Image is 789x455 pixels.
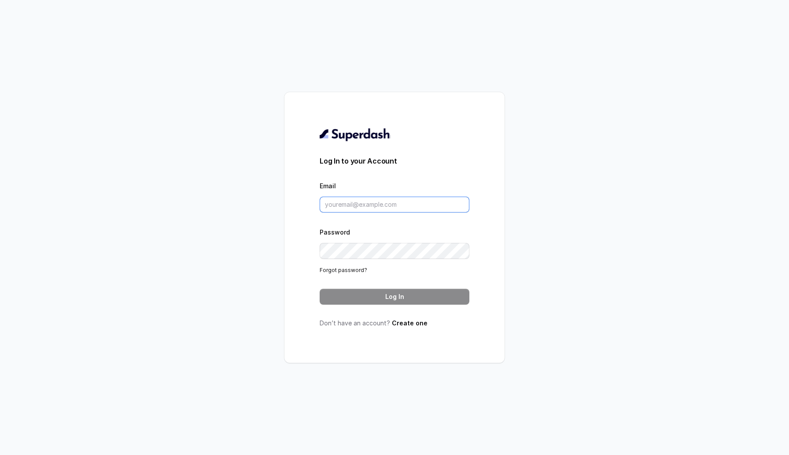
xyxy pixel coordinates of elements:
[320,267,367,273] a: Forgot password?
[392,319,428,327] a: Create one
[320,319,469,328] p: Don’t have an account?
[320,182,336,190] label: Email
[320,127,391,142] img: light.svg
[320,228,350,236] label: Password
[320,156,469,166] h3: Log In to your Account
[320,289,469,305] button: Log In
[320,197,469,213] input: youremail@example.com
